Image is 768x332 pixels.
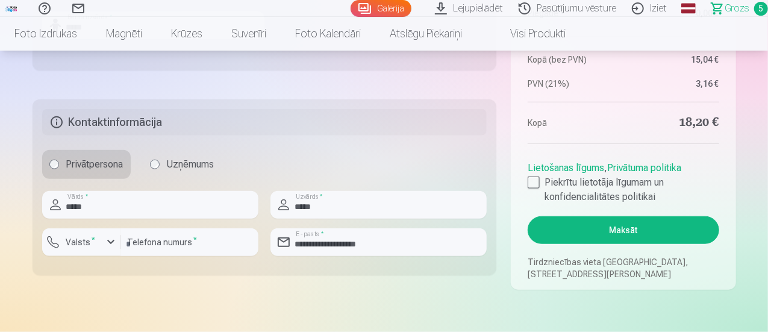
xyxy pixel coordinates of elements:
[5,5,18,12] img: /fa3
[281,17,375,51] a: Foto kalendāri
[528,156,719,204] div: ,
[629,114,719,131] dd: 18,20 €
[607,162,681,174] a: Privātuma politika
[476,17,580,51] a: Visi produkti
[42,228,120,256] button: Valsts*
[528,175,719,204] label: Piekrītu lietotāja līgumam un konfidencialitātes politikai
[92,17,157,51] a: Magnēti
[217,17,281,51] a: Suvenīri
[42,109,487,136] h5: Kontaktinformācija
[528,54,617,66] dt: Kopā (bez PVN)
[629,78,719,90] dd: 3,16 €
[143,150,222,179] label: Uzņēmums
[629,54,719,66] dd: 15,04 €
[375,17,476,51] a: Atslēgu piekariņi
[528,162,604,174] a: Lietošanas līgums
[150,160,160,169] input: Uzņēmums
[528,256,719,280] p: Tirdzniecības vieta [GEOGRAPHIC_DATA], [STREET_ADDRESS][PERSON_NAME]
[61,236,101,248] label: Valsts
[754,2,768,16] span: 5
[528,114,617,131] dt: Kopā
[42,150,131,179] label: Privātpersona
[528,78,617,90] dt: PVN (21%)
[157,17,217,51] a: Krūzes
[528,216,719,244] button: Maksāt
[725,1,749,16] span: Grozs
[49,160,59,169] input: Privātpersona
